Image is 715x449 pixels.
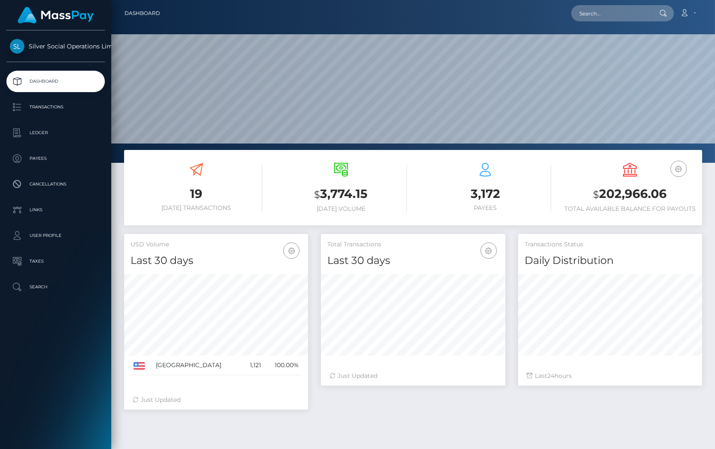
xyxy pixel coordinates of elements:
[10,126,101,139] p: Ledger
[10,281,101,293] p: Search
[6,148,105,169] a: Payees
[6,225,105,246] a: User Profile
[329,371,496,380] div: Just Updated
[547,372,555,380] span: 24
[564,205,696,213] h6: Total Available Balance for Payouts
[131,253,302,268] h4: Last 30 days
[10,204,101,216] p: Links
[6,42,105,50] span: Silver Social Operations Limited
[131,204,262,212] h6: [DATE] Transactions
[275,205,407,213] h6: [DATE] Volume
[571,5,652,21] input: Search...
[10,178,101,191] p: Cancellations
[6,251,105,272] a: Taxes
[327,253,498,268] h4: Last 30 days
[131,240,302,249] h5: USD Volume
[525,253,696,268] h4: Daily Distribution
[133,395,300,404] div: Just Updated
[6,71,105,92] a: Dashboard
[314,189,320,201] small: $
[264,356,302,375] td: 100.00%
[10,152,101,165] p: Payees
[327,240,498,249] h5: Total Transactions
[10,229,101,242] p: User Profile
[134,362,145,370] img: US.png
[275,186,407,203] h3: 3,774.15
[10,101,101,114] p: Transactions
[6,199,105,221] a: Links
[6,174,105,195] a: Cancellations
[420,204,552,212] h6: Payees
[525,240,696,249] h5: Transactions Status
[125,4,160,22] a: Dashboard
[10,39,24,54] img: Silver Social Operations Limited
[593,189,599,201] small: $
[10,255,101,268] p: Taxes
[6,276,105,298] a: Search
[243,356,264,375] td: 1,121
[527,371,694,380] div: Last hours
[153,356,243,375] td: [GEOGRAPHIC_DATA]
[18,7,94,24] img: MassPay Logo
[564,186,696,203] h3: 202,966.06
[10,75,101,88] p: Dashboard
[131,186,262,202] h3: 19
[420,186,552,202] h3: 3,172
[6,96,105,118] a: Transactions
[6,122,105,144] a: Ledger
